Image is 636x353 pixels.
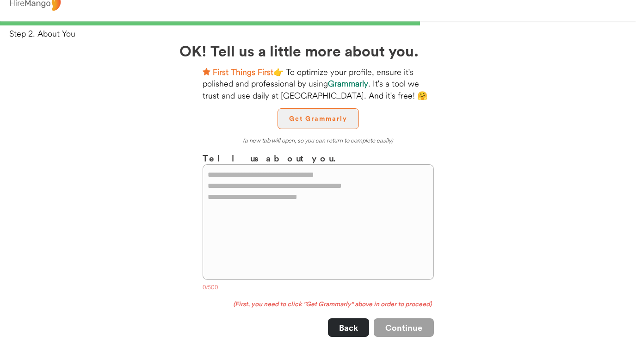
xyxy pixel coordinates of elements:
h2: OK! Tell us a little more about you. [179,39,457,62]
div: 66% [2,21,634,25]
div: 0/500 [203,284,434,293]
div: 👉 To optimize your profile, ensure it's polished and professional by using . It's a tool we trust... [203,66,434,101]
div: Step 2. About You [9,28,636,39]
button: Continue [374,318,434,337]
h3: Tell us about you. [203,151,434,165]
strong: Grammarly [328,78,368,89]
div: (First, you need to click "Get Grammarly" above in order to proceed) [203,300,434,309]
strong: First Things First [213,67,273,77]
button: Back [328,318,369,337]
button: Get Grammarly [278,108,359,129]
em: (a new tab will open, so you can return to complete easily) [243,136,393,144]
